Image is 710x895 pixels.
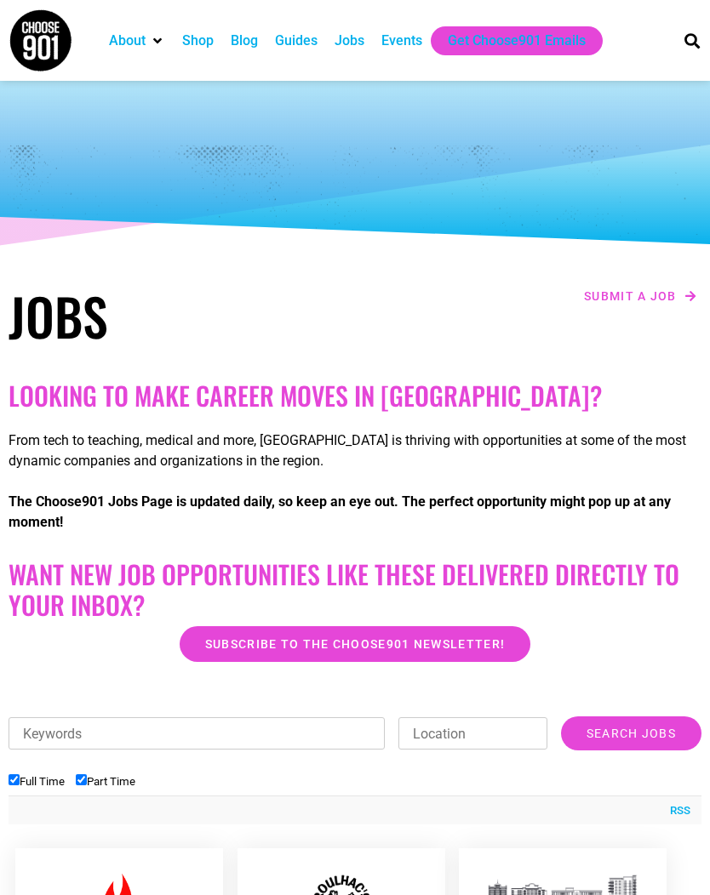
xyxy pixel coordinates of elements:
[9,493,671,530] strong: The Choose901 Jobs Page is updated daily, so keep an eye out. The perfect opportunity might pop u...
[275,31,318,51] a: Guides
[9,380,701,411] h2: Looking to make career moves in [GEOGRAPHIC_DATA]?
[9,559,701,620] h2: Want New Job Opportunities like these Delivered Directly to your Inbox?
[398,717,547,750] input: Location
[9,285,346,346] h1: Jobs
[679,26,707,54] div: Search
[561,716,701,750] input: Search Jobs
[182,31,214,51] a: Shop
[180,626,530,662] a: Subscribe to the Choose901 newsletter!
[100,26,174,55] div: About
[448,31,586,51] a: Get Choose901 Emails
[76,775,135,788] label: Part Time
[661,802,690,819] a: RSS
[579,285,701,307] a: Submit a job
[100,26,661,55] nav: Main nav
[584,290,677,302] span: Submit a job
[335,31,364,51] a: Jobs
[9,430,701,471] p: From tech to teaching, medical and more, [GEOGRAPHIC_DATA] is thriving with opportunities at some...
[9,775,65,788] label: Full Time
[9,774,20,785] input: Full Time
[109,31,146,51] a: About
[205,638,505,650] span: Subscribe to the Choose901 newsletter!
[9,717,385,750] input: Keywords
[231,31,258,51] a: Blog
[76,774,87,785] input: Part Time
[381,31,422,51] a: Events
